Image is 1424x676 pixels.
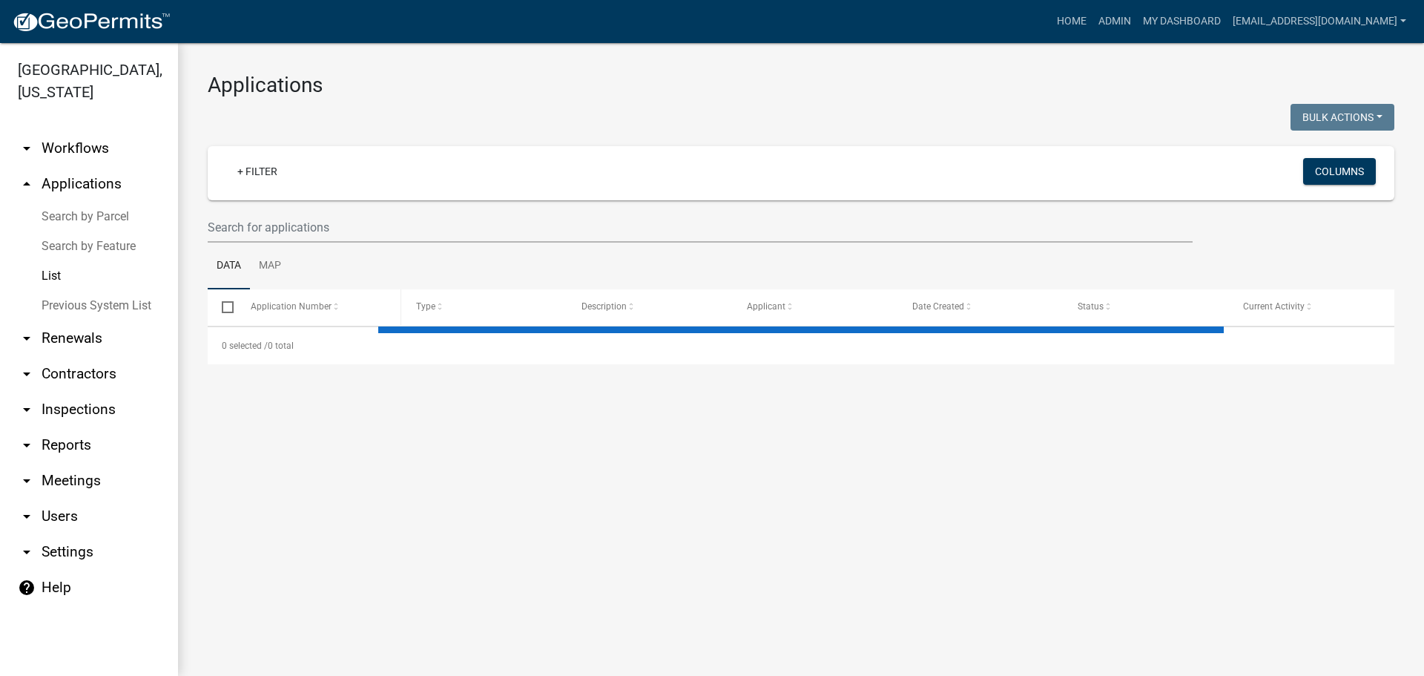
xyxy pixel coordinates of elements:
[208,212,1193,243] input: Search for applications
[208,73,1394,98] h3: Applications
[1092,7,1137,36] a: Admin
[1051,7,1092,36] a: Home
[912,301,964,312] span: Date Created
[18,508,36,525] i: arrow_drop_down
[1229,289,1394,325] datatable-header-cell: Current Activity
[401,289,567,325] datatable-header-cell: Type
[222,341,268,351] span: 0 selected /
[18,436,36,454] i: arrow_drop_down
[733,289,898,325] datatable-header-cell: Applicant
[18,365,36,383] i: arrow_drop_down
[208,327,1394,364] div: 0 total
[1137,7,1227,36] a: My Dashboard
[18,175,36,193] i: arrow_drop_up
[18,579,36,597] i: help
[236,289,401,325] datatable-header-cell: Application Number
[1243,301,1305,312] span: Current Activity
[18,329,36,347] i: arrow_drop_down
[208,289,236,325] datatable-header-cell: Select
[1227,7,1412,36] a: [EMAIL_ADDRESS][DOMAIN_NAME]
[1078,301,1104,312] span: Status
[747,301,785,312] span: Applicant
[1290,104,1394,131] button: Bulk Actions
[208,243,250,290] a: Data
[18,543,36,561] i: arrow_drop_down
[567,289,733,325] datatable-header-cell: Description
[1064,289,1229,325] datatable-header-cell: Status
[581,301,627,312] span: Description
[898,289,1064,325] datatable-header-cell: Date Created
[416,301,435,312] span: Type
[18,472,36,490] i: arrow_drop_down
[251,301,332,312] span: Application Number
[1303,158,1376,185] button: Columns
[18,140,36,157] i: arrow_drop_down
[225,158,289,185] a: + Filter
[18,401,36,419] i: arrow_drop_down
[250,243,290,290] a: Map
